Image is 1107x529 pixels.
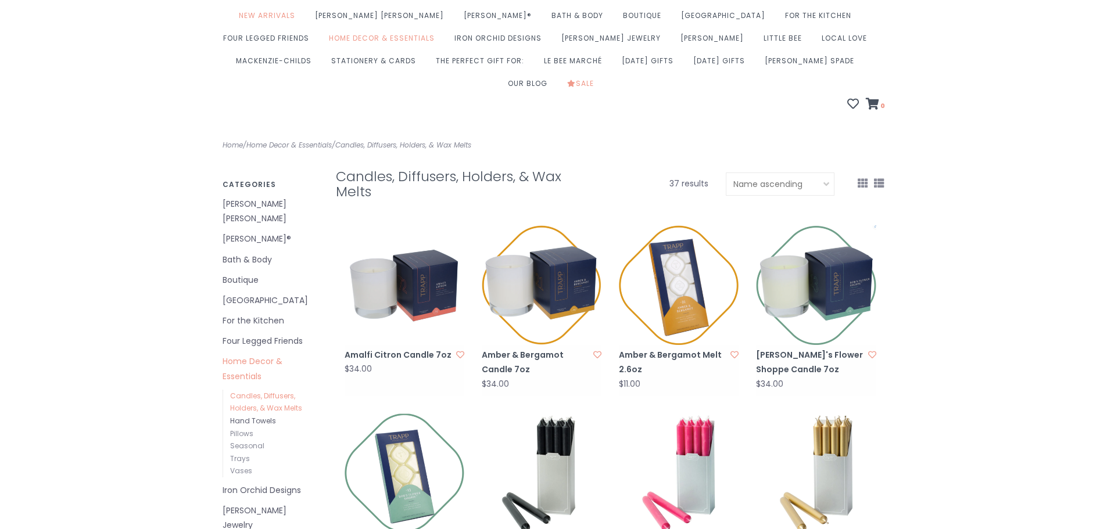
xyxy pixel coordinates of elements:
a: Iron Orchid Designs [223,483,318,498]
a: [GEOGRAPHIC_DATA] [223,293,318,308]
a: Add to wishlist [456,349,464,361]
a: MacKenzie-Childs [236,53,317,75]
img: Amalfi Citron Candle 7oz [345,225,464,345]
a: [DATE] Gifts [622,53,679,75]
span: 0 [879,101,885,110]
a: Le Bee Marché [544,53,608,75]
a: [PERSON_NAME]® [464,8,538,30]
a: Local Love [822,30,873,53]
a: Home Decor & Essentials [329,30,440,53]
a: [PERSON_NAME]'s Flower Shoppe Candle 7oz [756,348,864,377]
a: Bath & Body [223,253,318,267]
a: For the Kitchen [223,314,318,328]
a: Sale [567,75,600,98]
a: Home Decor & Essentials [223,354,318,383]
a: Home [223,140,243,150]
a: Little Bee [764,30,808,53]
a: Four Legged Friends [223,334,318,348]
a: Amalfi Citron Candle 7oz [345,348,453,362]
a: Add to wishlist [593,349,601,361]
a: Iron Orchid Designs [454,30,547,53]
a: Add to wishlist [730,349,739,361]
img: Bob's Flower Shoppe Candle 7oz [756,225,876,345]
a: [GEOGRAPHIC_DATA] [681,8,771,30]
a: [PERSON_NAME] [PERSON_NAME] [315,8,450,30]
a: Candles, Diffusers, Holders, & Wax Melts [335,140,471,150]
a: Trays [230,454,250,463]
div: $34.00 [482,380,509,388]
a: Bath & Body [551,8,609,30]
a: Amber & Bergamot Candle 7oz [482,348,590,377]
div: / / [214,139,554,152]
a: Add to wishlist [868,349,876,361]
a: [PERSON_NAME]® [223,232,318,246]
a: Pillows [230,429,253,438]
span: 37 results [669,178,708,189]
a: 0 [866,99,885,111]
a: Four Legged Friends [223,30,315,53]
a: [PERSON_NAME] [PERSON_NAME] [223,197,318,226]
a: [DATE] Gifts [693,53,751,75]
div: $11.00 [619,380,640,388]
div: $34.00 [345,365,372,373]
h1: Candles, Diffusers, Holders, & Wax Melts [336,169,581,199]
a: For the Kitchen [785,8,857,30]
div: $34.00 [756,380,783,388]
a: Hand Towels [230,416,276,426]
img: Amber & Bergamot Candle 7oz [482,225,601,345]
a: Home Decor & Essentials [246,140,332,150]
a: [PERSON_NAME] Jewelry [561,30,667,53]
a: [PERSON_NAME] Spade [765,53,860,75]
h3: Categories [223,181,318,188]
a: Our Blog [508,75,553,98]
a: Boutique [623,8,667,30]
a: [PERSON_NAME] [680,30,750,53]
a: Vases [230,466,252,476]
a: Candles, Diffusers, Holders, & Wax Melts [230,391,302,413]
a: New Arrivals [239,8,301,30]
a: Boutique [223,273,318,287]
a: The perfect gift for: [436,53,530,75]
a: Seasonal [230,441,264,451]
img: Amber & Bergamot Melt 2.6oz [619,225,739,345]
a: Amber & Bergamot Melt 2.6oz [619,348,727,377]
a: Stationery & Cards [331,53,422,75]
